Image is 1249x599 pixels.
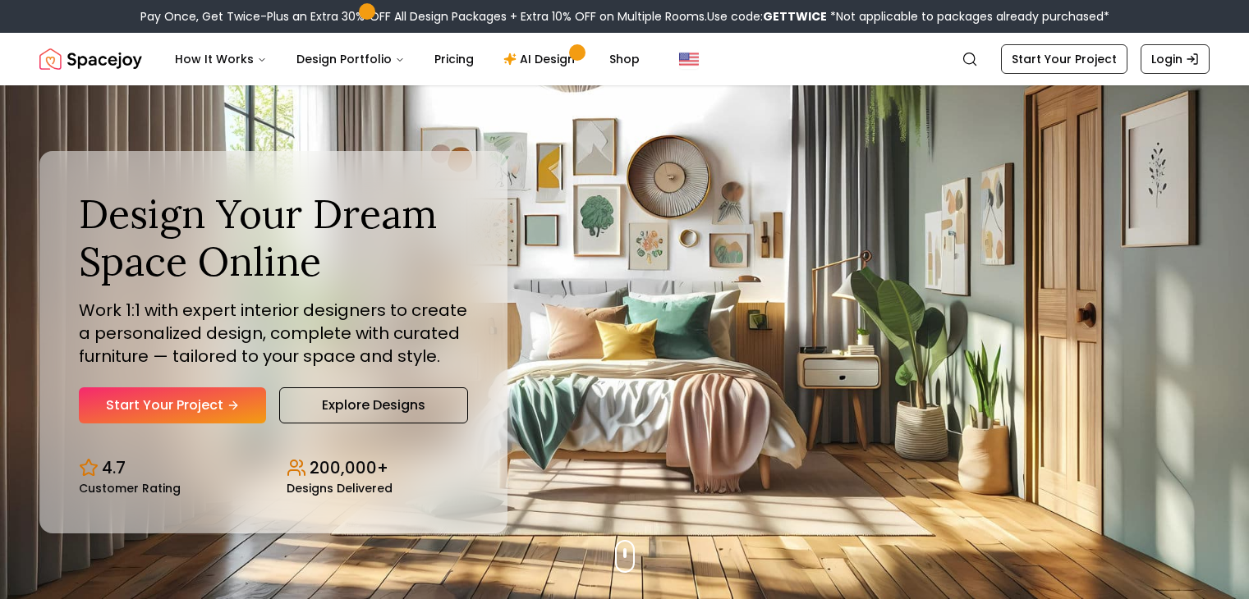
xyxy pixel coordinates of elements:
button: Design Portfolio [283,43,418,75]
span: *Not applicable to packages already purchased* [827,8,1109,25]
div: Pay Once, Get Twice-Plus an Extra 30% OFF All Design Packages + Extra 10% OFF on Multiple Rooms. [140,8,1109,25]
small: Designs Delivered [287,482,393,494]
span: Use code: [707,8,827,25]
a: Start Your Project [1001,44,1127,74]
a: Pricing [421,43,487,75]
img: United States [679,49,699,69]
h1: Design Your Dream Space Online [79,190,468,285]
img: Spacejoy Logo [39,43,142,75]
small: Customer Rating [79,482,181,494]
b: GETTWICE [763,8,827,25]
p: 200,000+ [310,456,388,479]
a: Spacejoy [39,43,142,75]
nav: Global [39,33,1210,85]
a: AI Design [490,43,593,75]
a: Shop [596,43,653,75]
button: How It Works [162,43,280,75]
p: Work 1:1 with expert interior designers to create a personalized design, complete with curated fu... [79,299,468,368]
p: 4.7 [102,456,126,479]
a: Start Your Project [79,387,266,423]
a: Login [1141,44,1210,74]
nav: Main [162,43,653,75]
div: Design stats [79,443,468,494]
a: Explore Designs [279,387,468,423]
